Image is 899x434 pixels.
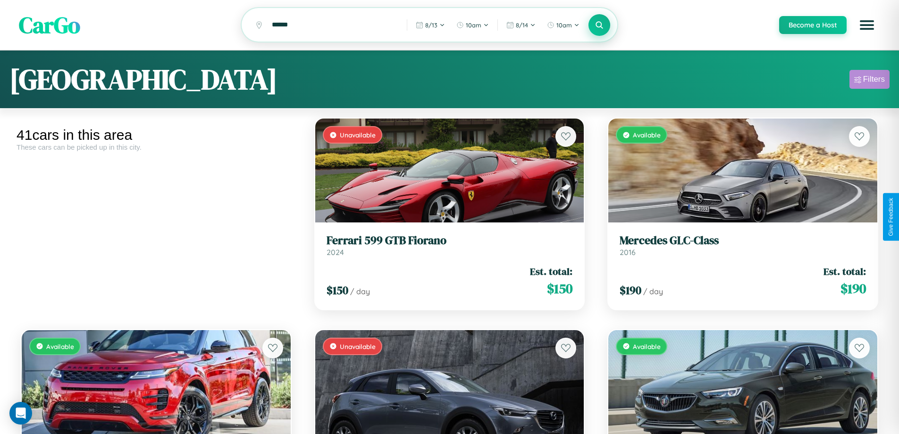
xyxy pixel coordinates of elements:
[863,75,885,84] div: Filters
[327,282,348,298] span: $ 150
[9,60,277,99] h1: [GEOGRAPHIC_DATA]
[620,247,636,257] span: 2016
[620,282,641,298] span: $ 190
[643,287,663,296] span: / day
[854,12,880,38] button: Open menu
[620,234,866,247] h3: Mercedes GLC-Class
[425,21,437,29] span: 8 / 13
[840,279,866,298] span: $ 190
[516,21,528,29] span: 8 / 14
[452,17,494,33] button: 10am
[340,342,376,350] span: Unavailable
[633,342,661,350] span: Available
[849,70,890,89] button: Filters
[547,279,572,298] span: $ 150
[327,234,573,257] a: Ferrari 599 GTB Fiorano2024
[556,21,572,29] span: 10am
[340,131,376,139] span: Unavailable
[779,16,847,34] button: Become a Host
[823,264,866,278] span: Est. total:
[888,198,894,236] div: Give Feedback
[502,17,540,33] button: 8/14
[17,143,296,151] div: These cars can be picked up in this city.
[17,127,296,143] div: 41 cars in this area
[633,131,661,139] span: Available
[327,247,344,257] span: 2024
[411,17,450,33] button: 8/13
[620,234,866,257] a: Mercedes GLC-Class2016
[327,234,573,247] h3: Ferrari 599 GTB Fiorano
[466,21,481,29] span: 10am
[542,17,584,33] button: 10am
[9,402,32,425] div: Open Intercom Messenger
[350,287,370,296] span: / day
[19,9,80,41] span: CarGo
[530,264,572,278] span: Est. total:
[46,342,74,350] span: Available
